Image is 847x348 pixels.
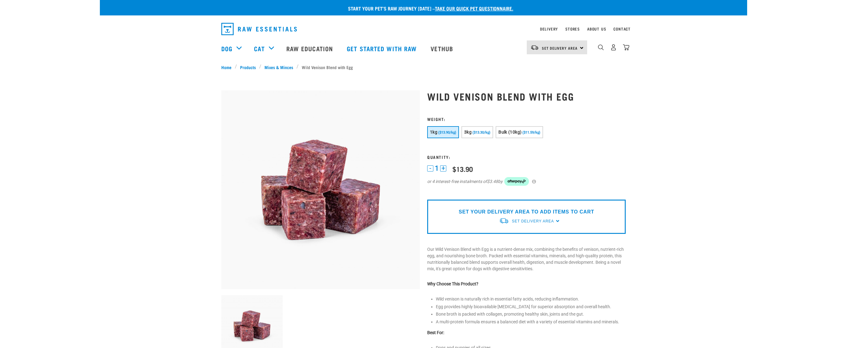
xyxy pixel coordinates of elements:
[504,177,529,186] img: Afterpay
[436,296,626,302] li: Wild venison is naturally rich in essential fatty acids, reducing inflammation.
[427,91,626,102] h1: Wild Venison Blend with Egg
[221,44,232,53] a: Dog
[427,155,626,159] h3: Quantity:
[598,44,604,50] img: home-icon-1@2x.png
[427,281,478,286] strong: Why Choose This Product?
[459,208,594,216] p: SET YOUR DELIVERY AREA TO ADD ITEMS TO CART
[104,5,752,12] p: Start your pet’s raw journey [DATE] –
[427,165,433,172] button: -
[424,36,461,61] a: Vethub
[100,36,747,61] nav: dropdown navigation
[438,130,456,135] span: ($13.90/kg)
[623,44,629,51] img: home-icon@2x.png
[221,90,420,289] img: Venison Egg 1616
[341,36,424,61] a: Get started with Raw
[512,219,554,223] span: Set Delivery Area
[427,177,626,186] div: or 4 interest-free instalments of by
[496,126,543,138] button: Bulk (10kg) ($11.59/kg)
[427,330,444,335] strong: Best For:
[280,36,341,61] a: Raw Education
[461,126,493,138] button: 3kg ($13.30/kg)
[216,20,631,38] nav: dropdown navigation
[237,64,259,70] a: Products
[261,64,297,70] a: Mixes & Minces
[430,130,437,135] span: 1kg
[435,7,513,10] a: take our quick pet questionnaire.
[473,130,490,135] span: ($13.30/kg)
[522,130,540,135] span: ($11.59/kg)
[436,304,626,310] li: Egg provides highly bioavailable [MEDICAL_DATA] for superior absorption and overall health.
[610,44,617,51] img: user.png
[427,117,626,121] h3: Weight:
[542,47,578,49] span: Set Delivery Area
[221,64,235,70] a: Home
[487,178,498,185] span: $3.48
[435,165,439,172] span: 1
[427,246,626,272] p: Our Wild Venison Blend with Egg is a nutrient-dense mix, combining the benefits of venison, nutri...
[499,217,509,224] img: van-moving.png
[530,45,539,50] img: van-moving.png
[540,28,558,30] a: Delivery
[436,311,626,317] li: Bone broth is packed with collagen, promoting healthy skin, joints and the gut.
[254,44,264,53] a: Cat
[565,28,580,30] a: Stores
[613,28,631,30] a: Contact
[440,165,446,172] button: +
[587,28,606,30] a: About Us
[427,126,459,138] button: 1kg ($13.90/kg)
[498,130,522,135] span: Bulk (10kg)
[221,23,297,35] img: Raw Essentials Logo
[452,165,473,173] div: $13.90
[464,130,472,135] span: 3kg
[436,319,626,325] li: A multi-protein formula ensures a balanced diet with a variety of essential vitamins and minerals.
[221,64,626,70] nav: breadcrumbs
